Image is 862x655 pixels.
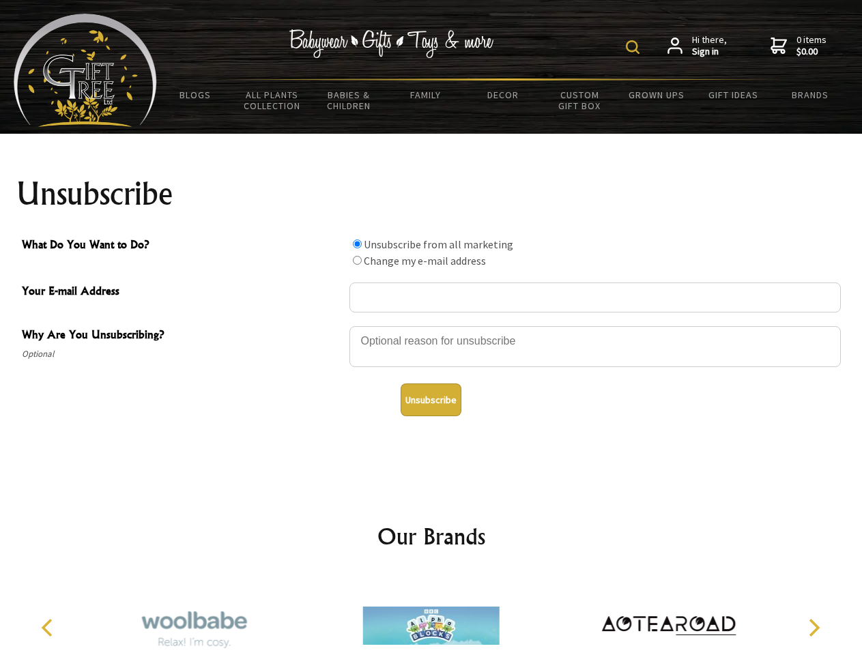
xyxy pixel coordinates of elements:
[618,81,695,109] a: Grown Ups
[692,46,727,58] strong: Sign in
[667,34,727,58] a: Hi there,Sign in
[541,81,618,120] a: Custom Gift Box
[311,81,388,120] a: Babies & Children
[22,282,343,302] span: Your E-mail Address
[157,81,234,109] a: BLOGS
[771,34,827,58] a: 0 items$0.00
[34,613,64,643] button: Previous
[626,40,640,54] img: product search
[16,177,846,210] h1: Unsubscribe
[464,81,541,109] a: Decor
[364,254,486,267] label: Change my e-mail address
[22,326,343,346] span: Why Are You Unsubscribing?
[234,81,311,120] a: All Plants Collection
[349,326,841,367] textarea: Why Are You Unsubscribing?
[692,34,727,58] span: Hi there,
[14,14,157,127] img: Babyware - Gifts - Toys and more...
[796,46,827,58] strong: $0.00
[772,81,849,109] a: Brands
[401,383,461,416] button: Unsubscribe
[364,237,513,251] label: Unsubscribe from all marketing
[695,81,772,109] a: Gift Ideas
[796,33,827,58] span: 0 items
[289,29,494,58] img: Babywear - Gifts - Toys & more
[27,520,835,553] h2: Our Brands
[353,239,362,248] input: What Do You Want to Do?
[22,346,343,362] span: Optional
[388,81,465,109] a: Family
[349,282,841,312] input: Your E-mail Address
[799,613,829,643] button: Next
[22,236,343,256] span: What Do You Want to Do?
[353,256,362,265] input: What Do You Want to Do?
